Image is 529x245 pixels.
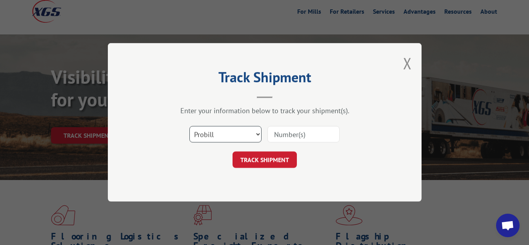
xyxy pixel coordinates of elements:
div: Enter your information below to track your shipment(s). [147,106,382,115]
h2: Track Shipment [147,72,382,86]
button: TRACK SHIPMENT [233,152,297,168]
div: Open chat [496,214,520,237]
input: Number(s) [267,126,340,143]
button: Close modal [403,53,412,74]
